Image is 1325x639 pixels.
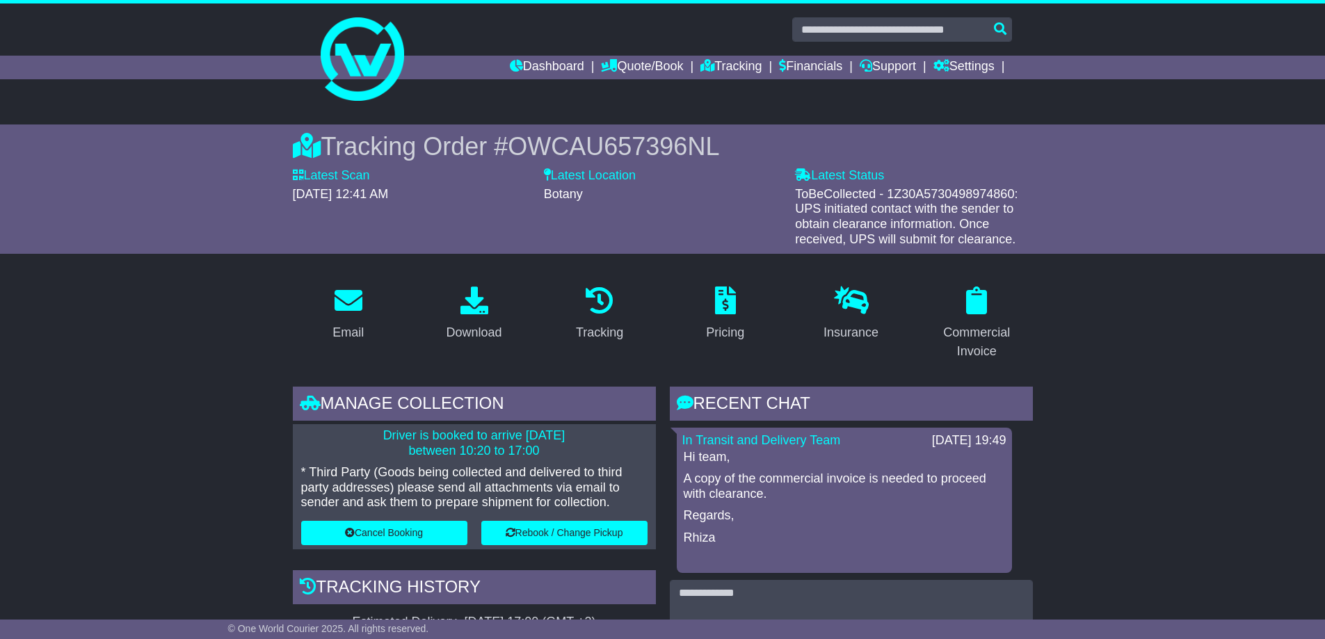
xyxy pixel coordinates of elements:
[779,56,842,79] a: Financials
[301,465,648,510] p: * Third Party (Goods being collected and delivered to third party addresses) please send all atta...
[465,615,596,630] div: [DATE] 17:00 (GMT +2)
[576,323,623,342] div: Tracking
[446,323,501,342] div: Download
[795,187,1018,246] span: ToBeCollected - 1Z30A5730498974860: UPS initiated contact with the sender to obtain clearance inf...
[684,450,1005,465] p: Hi team,
[682,433,841,447] a: In Transit and Delivery Team
[601,56,683,79] a: Quote/Book
[301,521,467,545] button: Cancel Booking
[293,570,656,608] div: Tracking history
[684,508,1005,524] p: Regards,
[228,623,429,634] span: © One World Courier 2025. All rights reserved.
[700,56,762,79] a: Tracking
[921,282,1033,366] a: Commercial Invoice
[293,615,656,630] div: Estimated Delivery -
[684,531,1005,546] p: Rhiza
[323,282,373,347] a: Email
[508,132,719,161] span: OWCAU657396NL
[795,168,884,184] label: Latest Status
[293,131,1033,161] div: Tracking Order #
[706,323,744,342] div: Pricing
[293,168,370,184] label: Latest Scan
[932,433,1006,448] div: [DATE] 19:49
[814,282,888,347] a: Insurance
[510,56,584,79] a: Dashboard
[824,323,878,342] div: Insurance
[684,471,1005,501] p: A copy of the commercial invoice is needed to proceed with clearance.
[544,187,583,201] span: Botany
[481,521,648,545] button: Rebook / Change Pickup
[437,282,511,347] a: Download
[293,387,656,424] div: Manage collection
[301,428,648,458] p: Driver is booked to arrive [DATE] between 10:20 to 17:00
[697,282,753,347] a: Pricing
[567,282,632,347] a: Tracking
[293,187,389,201] span: [DATE] 12:41 AM
[670,387,1033,424] div: RECENT CHAT
[930,323,1024,361] div: Commercial Invoice
[860,56,916,79] a: Support
[933,56,995,79] a: Settings
[544,168,636,184] label: Latest Location
[332,323,364,342] div: Email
